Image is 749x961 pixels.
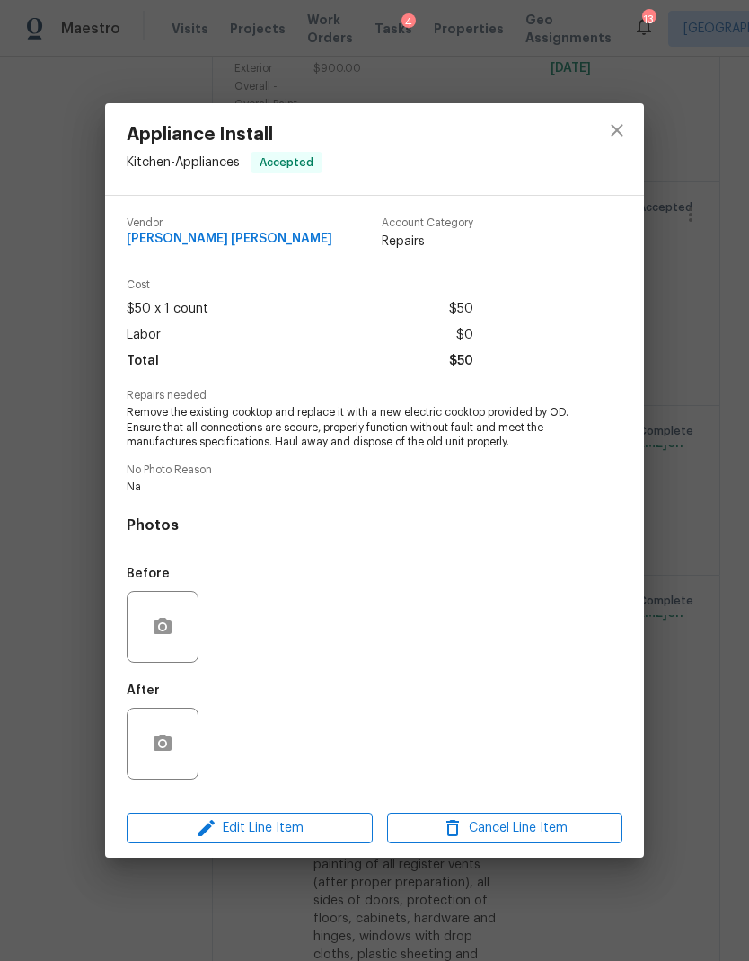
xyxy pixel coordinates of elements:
[127,322,161,348] span: Labor
[449,296,473,322] span: $50
[127,155,240,168] span: Kitchen - Appliances
[127,296,208,322] span: $50 x 1 count
[642,11,655,29] div: 13
[127,568,170,580] h5: Before
[127,348,159,375] span: Total
[127,125,322,145] span: Appliance Install
[252,154,321,172] span: Accepted
[382,217,473,229] span: Account Category
[127,464,622,476] span: No Photo Reason
[127,279,473,291] span: Cost
[392,817,617,840] span: Cancel Line Item
[127,516,622,534] h4: Photos
[127,390,622,401] span: Repairs needed
[127,405,573,450] span: Remove the existing cooktop and replace it with a new electric cooktop provided by OD. Ensure tha...
[595,109,639,152] button: close
[127,233,332,246] span: [PERSON_NAME] [PERSON_NAME]
[127,813,373,844] button: Edit Line Item
[449,348,473,375] span: $50
[387,813,622,844] button: Cancel Line Item
[127,217,332,229] span: Vendor
[401,13,416,31] div: 4
[456,322,473,348] span: $0
[382,233,473,251] span: Repairs
[127,480,573,495] span: Na
[127,684,160,697] h5: After
[132,817,367,840] span: Edit Line Item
